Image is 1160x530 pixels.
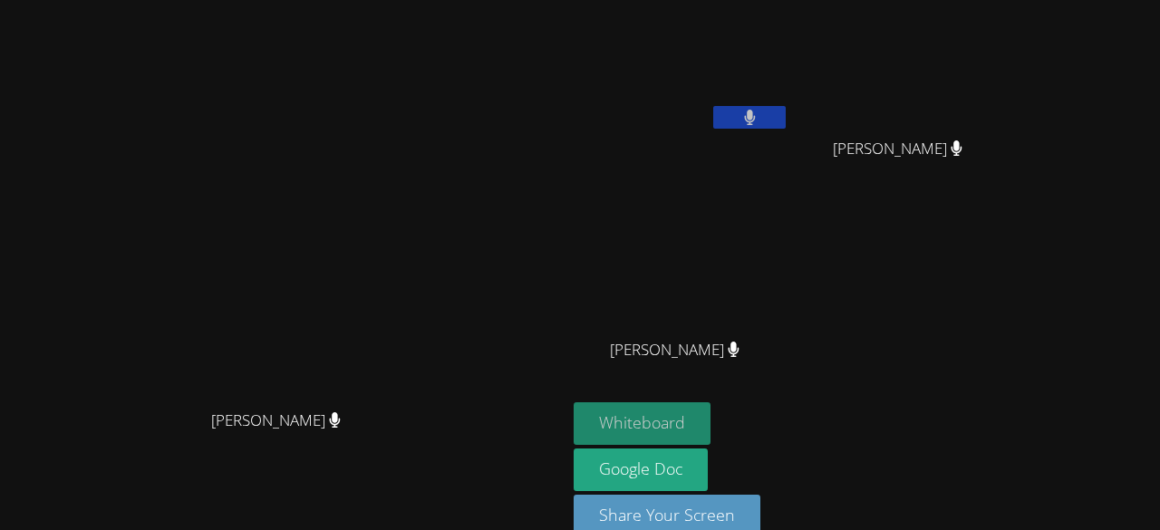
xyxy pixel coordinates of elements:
[833,136,962,162] span: [PERSON_NAME]
[211,408,341,434] span: [PERSON_NAME]
[610,337,739,363] span: [PERSON_NAME]
[574,448,708,491] a: Google Doc
[574,402,710,445] button: Whiteboard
